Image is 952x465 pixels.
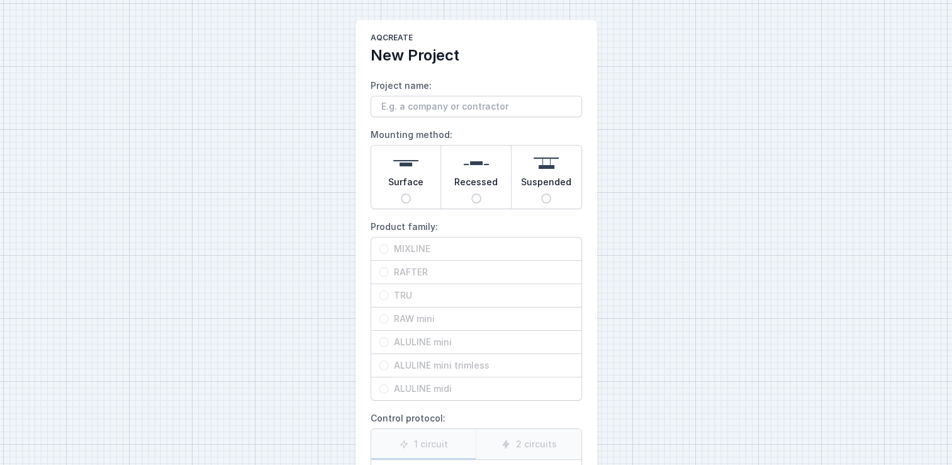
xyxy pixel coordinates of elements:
input: Suspended [541,193,551,204]
img: recessed.svg [464,151,489,176]
span: Surface [388,176,423,193]
h1: AQcreate [371,33,582,45]
input: Recessed [471,193,481,204]
span: Recessed [454,176,498,193]
label: Product family: [371,217,582,401]
input: Surface [401,193,411,204]
label: Mounting method: [371,125,582,209]
span: Suspended [521,176,571,193]
img: surface.svg [393,151,418,176]
input: Project name: [371,96,582,117]
label: Project name: [371,76,582,117]
img: suspended.svg [534,151,559,176]
h2: New Project [371,45,582,66]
